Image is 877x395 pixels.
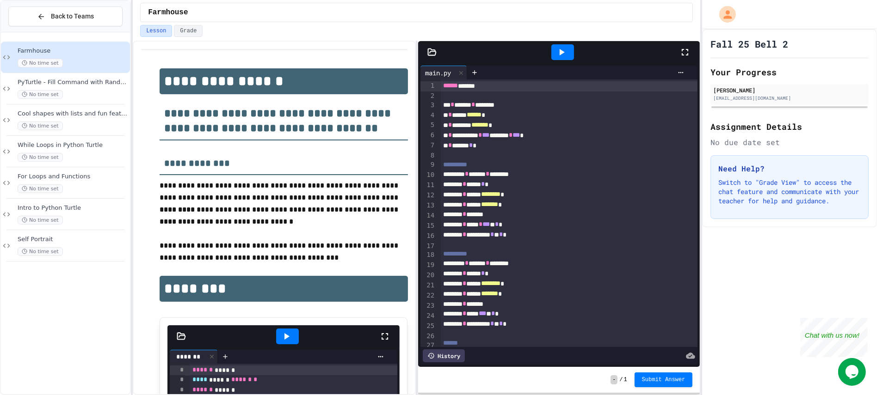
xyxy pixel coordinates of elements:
[838,358,868,386] iframe: chat widget
[713,86,866,94] div: [PERSON_NAME]
[420,131,436,141] div: 6
[420,181,436,191] div: 11
[174,25,203,37] button: Grade
[420,201,436,211] div: 13
[18,247,63,256] span: No time set
[642,376,686,383] span: Submit Answer
[710,66,869,79] h2: Your Progress
[18,141,128,149] span: While Loops in Python Turtle
[420,301,436,311] div: 23
[420,101,436,111] div: 3
[420,91,436,101] div: 2
[420,242,436,251] div: 17
[713,95,866,102] div: [EMAIL_ADDRESS][DOMAIN_NAME]
[18,59,63,67] span: No time set
[18,153,63,162] span: No time set
[611,375,618,384] span: -
[710,37,788,50] h1: Fall 25 Bell 2
[710,137,869,148] div: No due date set
[18,236,128,243] span: Self Portrait
[710,120,869,133] h2: Assignment Details
[423,349,465,362] div: History
[619,376,623,383] span: /
[420,191,436,201] div: 12
[420,341,436,351] div: 27
[420,250,436,261] div: 18
[420,141,436,151] div: 7
[18,122,63,130] span: No time set
[420,151,436,160] div: 8
[18,173,128,181] span: For Loops and Functions
[140,25,172,37] button: Lesson
[420,66,467,79] div: main.py
[18,204,128,212] span: Intro to Python Turtle
[148,7,188,18] span: Farmhouse
[718,178,861,206] p: Switch to "Grade View" to access the chat feature and communicate with your teacher for help and ...
[420,311,436,322] div: 24
[18,216,63,225] span: No time set
[635,372,693,387] button: Submit Answer
[420,291,436,301] div: 22
[18,90,63,99] span: No time set
[18,79,128,86] span: PyTurtle - Fill Command with Random Number Generator
[420,211,436,221] div: 14
[51,12,94,21] span: Back to Teams
[420,170,436,181] div: 10
[420,111,436,121] div: 4
[420,281,436,291] div: 21
[18,110,128,118] span: Cool shapes with lists and fun features
[420,261,436,271] div: 19
[18,184,63,193] span: No time set
[710,4,738,25] div: My Account
[420,221,436,231] div: 15
[8,6,123,26] button: Back to Teams
[420,68,456,78] div: main.py
[420,231,436,242] div: 16
[420,271,436,281] div: 20
[420,121,436,131] div: 5
[420,332,436,341] div: 26
[624,376,627,383] span: 1
[420,160,436,170] div: 9
[18,47,128,55] span: Farmhouse
[800,318,868,357] iframe: chat widget
[420,81,436,91] div: 1
[420,322,436,332] div: 25
[718,163,861,174] h3: Need Help?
